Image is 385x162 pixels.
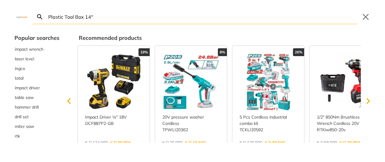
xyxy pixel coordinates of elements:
[218,48,227,56] div: 8%
[15,75,24,81] span: total
[14,64,59,73] div: Suggestion: ingco
[15,46,43,52] span: impact wrench
[14,64,59,73] button: Select suggestion: ingco
[15,133,20,139] span: rtk
[14,34,59,42] div: Popular searches
[15,114,29,120] span: drill set
[14,93,59,102] button: Select suggestion: table saw
[15,123,34,130] span: miter saw
[63,95,75,107] svg: Scroll left
[14,83,59,93] button: Select suggestion: impact driver
[15,65,25,72] span: ingco
[79,34,371,42] div: Recommended products
[293,48,304,56] div: 26%
[14,15,29,18] img: Close
[138,48,150,56] div: 19%
[14,83,59,93] div: Suggestion: impact driver
[14,122,59,131] button: Select suggestion: miter saw
[14,54,59,64] button: Select suggestion: laser level
[14,122,59,131] div: Suggestion: miter saw
[14,102,59,112] div: Suggestion: hammer drill
[14,131,59,141] div: Suggestion: rtk
[362,95,374,107] svg: Scroll right
[14,44,59,54] button: Select suggestion: impact wrench
[14,54,59,64] div: Suggestion: laser level
[14,73,59,83] button: Select suggestion: total
[15,85,40,91] span: impact driver
[47,10,357,24] input: Search…
[15,104,39,110] span: hammer drill
[15,94,34,101] span: table saw
[14,102,59,112] button: Select suggestion: hammer drill
[36,13,43,21] svg: Search
[14,112,59,122] button: Select suggestion: drill set
[15,56,34,62] span: laser level
[14,93,59,102] div: Suggestion: table saw
[14,131,59,141] button: Select suggestion: rtk
[14,112,59,122] div: Suggestion: drill set
[361,12,371,22] button: Close
[14,73,59,83] div: Suggestion: total
[14,44,59,54] div: Suggestion: impact wrench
